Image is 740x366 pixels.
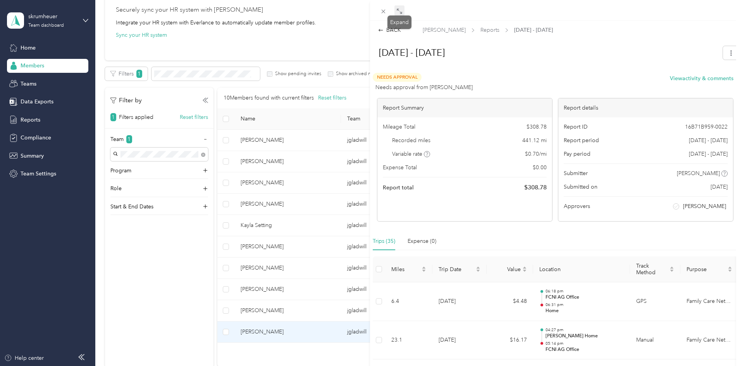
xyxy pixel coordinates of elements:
[525,150,547,158] span: $ 0.70 / mi
[422,265,426,270] span: caret-up
[630,256,680,282] th: Track Method
[385,282,432,321] td: 6.4
[564,202,590,210] span: Approvers
[375,83,473,91] span: Needs approval from [PERSON_NAME]
[546,346,624,353] p: FCNI AG Office
[680,256,738,282] th: Purpose
[524,183,547,192] span: $ 308.78
[480,26,499,34] span: Reports
[564,136,599,144] span: Report period
[527,123,547,131] span: $ 308.78
[383,184,414,192] span: Report total
[422,268,426,273] span: caret-down
[522,268,527,273] span: caret-down
[487,321,533,360] td: $16.17
[476,268,480,273] span: caret-down
[564,183,597,191] span: Submitted on
[728,268,732,273] span: caret-down
[685,123,728,131] span: 16B71B959-0022
[487,282,533,321] td: $4.48
[546,308,624,314] p: Home
[522,265,527,270] span: caret-up
[514,26,553,34] span: [DATE] - [DATE]
[377,98,552,117] div: Report Summary
[697,323,740,366] iframe: Everlance-gr Chat Button Frame
[432,321,487,360] td: [DATE]
[378,26,401,34] div: BACK
[630,321,680,360] td: Manual
[670,74,733,82] button: Viewactivity & comments
[385,256,432,282] th: Miles
[383,163,417,172] span: Expense Total
[564,123,588,131] span: Report ID
[391,266,420,273] span: Miles
[546,333,624,340] p: [PERSON_NAME] Home
[533,163,547,172] span: $ 0.00
[683,202,726,210] span: [PERSON_NAME]
[392,150,430,158] span: Variable rate
[487,256,533,282] th: Value
[711,183,728,191] span: [DATE]
[423,26,466,34] span: [PERSON_NAME]
[385,321,432,360] td: 23.1
[636,263,668,276] span: Track Method
[728,265,732,270] span: caret-up
[546,289,624,294] p: 06:18 pm
[476,265,480,270] span: caret-up
[669,265,674,270] span: caret-up
[669,268,674,273] span: caret-down
[630,282,680,321] td: GPS
[392,136,430,144] span: Recorded miles
[383,123,415,131] span: Mileage Total
[371,43,718,62] h1: Sep 15 - 28, 2025
[387,15,411,29] div: Expand
[689,150,728,158] span: [DATE] - [DATE]
[689,136,728,144] span: [DATE] - [DATE]
[546,341,624,346] p: 05:14 pm
[533,256,630,282] th: Location
[432,282,487,321] td: [DATE]
[677,169,720,177] span: [PERSON_NAME]
[408,237,436,246] div: Expense (0)
[373,73,422,82] span: Needs Approval
[546,327,624,333] p: 04:27 pm
[564,150,590,158] span: Pay period
[432,256,487,282] th: Trip Date
[680,321,738,360] td: Family Care Network
[439,266,474,273] span: Trip Date
[558,98,733,117] div: Report details
[546,294,624,301] p: FCNI AG Office
[522,136,547,144] span: 441.12 mi
[687,266,726,273] span: Purpose
[680,282,738,321] td: Family Care Network
[564,169,588,177] span: Submitter
[493,266,521,273] span: Value
[373,237,395,246] div: Trips (35)
[546,302,624,308] p: 06:31 pm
